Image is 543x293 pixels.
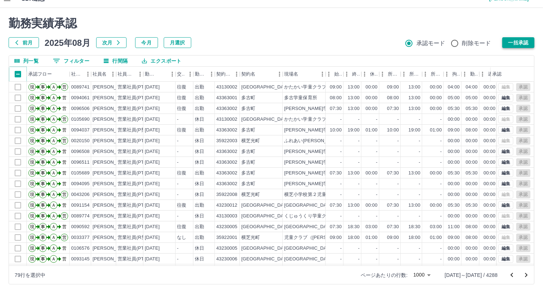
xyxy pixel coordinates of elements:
[62,106,66,111] text: 営
[241,116,291,123] div: [GEOGRAPHIC_DATA]
[195,84,204,91] div: 出勤
[340,181,342,187] div: -
[398,138,399,144] div: -
[91,67,116,82] div: 社員名
[118,181,155,187] div: 営業社員(PT契約)
[440,116,442,123] div: -
[398,181,399,187] div: -
[448,138,460,144] div: 00:00
[466,148,478,155] div: 00:00
[62,138,66,143] text: 営
[118,95,155,101] div: 営業社員(PT契約)
[216,84,237,91] div: 43130002
[419,148,420,155] div: -
[419,181,420,187] div: -
[177,67,185,82] div: 交通費
[379,67,401,82] div: 所定開始
[387,170,399,177] div: 07:30
[93,159,132,166] div: [PERSON_NAME]
[422,67,444,82] div: 所定休憩
[448,95,460,101] div: 05:00
[118,170,155,177] div: 営業社員(PT契約)
[398,159,399,166] div: -
[410,270,433,280] div: 1000
[440,159,442,166] div: -
[30,117,34,122] text: 現
[177,116,178,123] div: -
[93,181,132,187] div: [PERSON_NAME]
[216,159,237,166] div: 43363002
[430,170,442,177] div: 00:00
[145,148,160,155] div: [DATE]
[51,181,56,186] text: Ａ
[116,67,143,82] div: 社員区分
[96,37,127,48] button: 次月
[145,84,160,91] div: [DATE]
[71,191,90,198] div: 0043206
[448,84,460,91] div: 04:00
[30,181,34,186] text: 現
[358,159,360,166] div: -
[41,181,45,186] text: 事
[41,160,45,165] text: 事
[358,181,360,187] div: -
[62,181,66,186] text: 営
[41,149,45,154] text: 事
[440,181,442,187] div: -
[498,223,513,231] button: 編集
[387,127,399,134] div: 10:00
[195,159,204,166] div: 休日
[330,170,342,177] div: 07:30
[317,69,328,80] button: メニュー
[51,106,56,111] text: Ａ
[340,148,342,155] div: -
[41,85,45,90] text: 事
[71,138,90,144] div: 0020150
[419,159,420,166] div: -
[376,138,377,144] div: -
[145,127,160,134] div: [DATE]
[135,69,145,80] button: メニュー
[502,37,534,48] button: 一括承認
[488,67,496,82] div: 遅刻等
[118,127,152,134] div: 営業社員(P契約)
[93,170,132,177] div: [PERSON_NAME]
[27,67,70,82] div: 承認フロー
[177,181,178,187] div: -
[45,37,90,48] h5: 2025年08月
[93,127,132,134] div: [PERSON_NAME]
[118,116,155,123] div: 営業社員(PT契約)
[62,160,66,165] text: 営
[30,138,34,143] text: 現
[145,138,160,144] div: [DATE]
[484,181,495,187] div: 00:00
[498,126,513,134] button: 編集
[284,181,347,187] div: [PERSON_NAME]学童保育所
[41,170,45,176] text: 事
[118,84,155,91] div: 営業社員(PT契約)
[479,67,497,82] div: 遅刻等
[466,170,478,177] div: 05:30
[466,127,478,134] div: 08:00
[30,128,34,133] text: 現
[216,148,237,155] div: 43363002
[108,69,118,80] button: メニュー
[30,106,34,111] text: 現
[167,69,178,80] button: メニュー
[330,127,342,134] div: 10:00
[387,105,399,112] div: 07:30
[143,67,176,82] div: 勤務日
[145,105,160,112] div: [DATE]
[334,67,342,82] div: 始業
[177,159,178,166] div: -
[51,170,56,176] text: Ａ
[51,95,56,100] text: Ａ
[71,127,90,134] div: 0094037
[344,67,361,82] div: 終業
[215,67,240,82] div: 契約コード
[30,160,34,165] text: 現
[274,69,285,80] button: メニュー
[195,127,204,134] div: 出勤
[484,84,495,91] div: 00:00
[193,67,215,82] div: 勤務区分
